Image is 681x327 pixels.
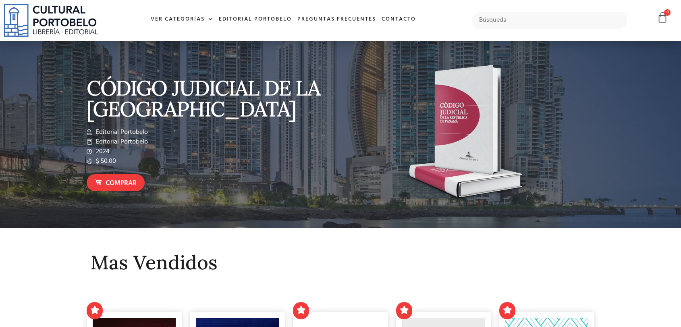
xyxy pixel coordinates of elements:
[148,11,216,28] a: Ver Categorías
[87,77,336,119] p: CÓDIGO JUDICIAL DE LA [GEOGRAPHIC_DATA]
[94,147,110,156] span: 2024
[91,252,590,273] h2: Mas Vendidos
[295,11,379,28] a: Preguntas frecuentes
[87,174,145,192] a: Comprar
[94,156,116,166] span: $ 50.00
[94,137,148,147] span: Editorial Portobelo
[106,178,137,189] span: Comprar
[664,9,671,16] span: 0
[94,127,148,137] span: Editorial Portobelo
[379,11,419,28] a: Contacto
[216,11,295,28] a: Editorial Portobelo
[472,12,627,29] input: Búsqueda
[657,12,668,23] a: 0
